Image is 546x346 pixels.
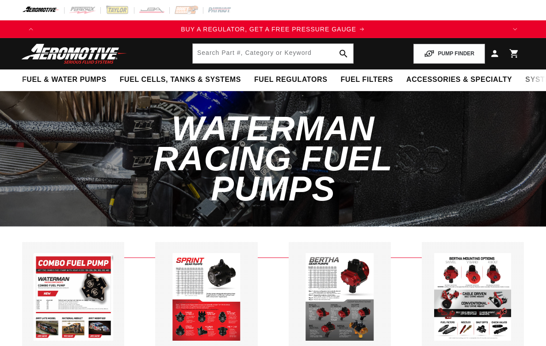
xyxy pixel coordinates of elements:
[181,26,356,33] span: BUY A REGULATOR, GET A FREE PRESSURE GAUGE
[248,69,334,90] summary: Fuel Regulators
[40,24,506,34] div: 1 of 4
[193,44,353,63] input: Search by Part Number, Category or Keyword
[340,75,393,85] span: Fuel Filters
[254,75,327,85] span: Fuel Regulators
[120,75,241,85] span: Fuel Cells, Tanks & Systems
[15,69,113,90] summary: Fuel & Water Pumps
[19,43,130,64] img: Aeromotive
[413,44,485,64] button: PUMP FINDER
[334,44,353,63] button: search button
[406,75,512,85] span: Accessories & Specialty
[40,24,506,34] a: BUY A REGULATOR, GET A FREE PRESSURE GAUGE
[153,109,393,208] span: Waterman Racing Fuel Pumps
[506,20,524,38] button: Translation missing: en.sections.announcements.next_announcement
[334,69,400,90] summary: Fuel Filters
[22,20,40,38] button: Translation missing: en.sections.announcements.previous_announcement
[22,75,107,85] span: Fuel & Water Pumps
[400,69,519,90] summary: Accessories & Specialty
[40,24,506,34] div: Announcement
[113,69,248,90] summary: Fuel Cells, Tanks & Systems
